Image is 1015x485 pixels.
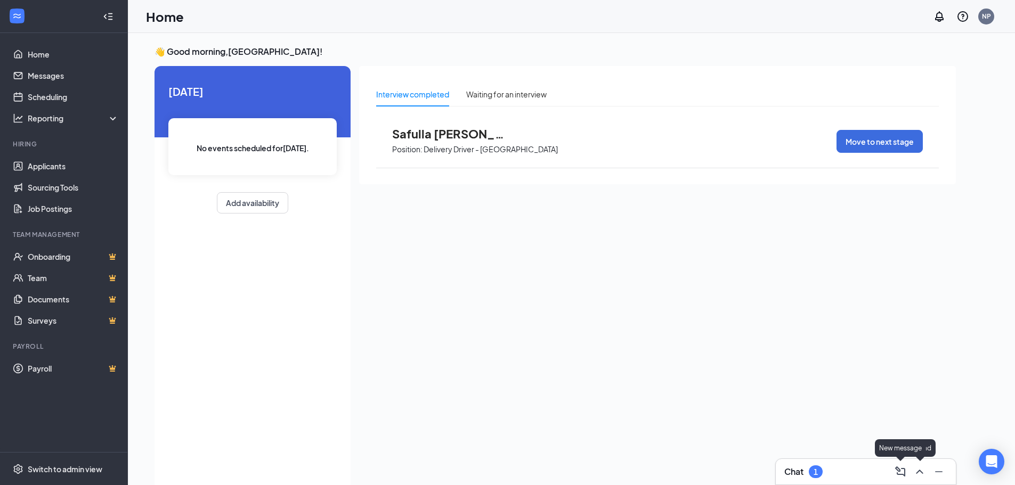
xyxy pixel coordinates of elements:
div: Open Intercom Messenger [979,449,1004,474]
a: Messages [28,65,119,86]
div: Reporting [28,113,119,124]
span: Safulla [PERSON_NAME] [392,127,509,141]
div: Waiting for an interview [466,88,547,100]
button: ChevronUp [911,463,928,480]
svg: Minimize [932,465,945,478]
svg: Analysis [13,113,23,124]
div: Payroll [13,342,117,351]
a: Scheduling [28,86,119,108]
h1: Home [146,7,184,26]
h3: 👋 Good morning, [GEOGRAPHIC_DATA] ! [155,46,956,57]
a: Home [28,44,119,65]
a: OnboardingCrown [28,246,119,267]
svg: Settings [13,464,23,474]
a: DocumentsCrown [28,289,119,310]
a: TeamCrown [28,267,119,289]
button: ComposeMessage [892,463,909,480]
div: Team Management [13,230,117,239]
div: Hiring [13,139,117,149]
div: Interview completed [376,88,449,100]
a: Job Postings [28,198,119,219]
button: Move to next stage [837,130,923,153]
h3: Chat [784,466,803,478]
a: PayrollCrown [28,358,119,379]
svg: QuestionInfo [956,10,969,23]
svg: ComposeMessage [894,465,907,478]
a: Sourcing Tools [28,177,119,198]
div: 1 [814,467,818,476]
p: Delivery Driver - [GEOGRAPHIC_DATA] [424,144,558,154]
button: Add availability [217,192,288,213]
svg: Collapse [103,11,113,22]
span: No events scheduled for [DATE] . [197,142,309,154]
svg: WorkstreamLogo [12,11,22,21]
svg: Notifications [933,10,946,23]
svg: ChevronUp [913,465,926,478]
p: Position: [392,144,423,154]
div: Switch to admin view [28,464,102,474]
div: New message [875,439,926,457]
a: Applicants [28,155,119,177]
button: Minimize [930,463,947,480]
span: [DATE] [168,83,337,100]
a: SurveysCrown [28,310,119,331]
div: NP [982,12,991,21]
